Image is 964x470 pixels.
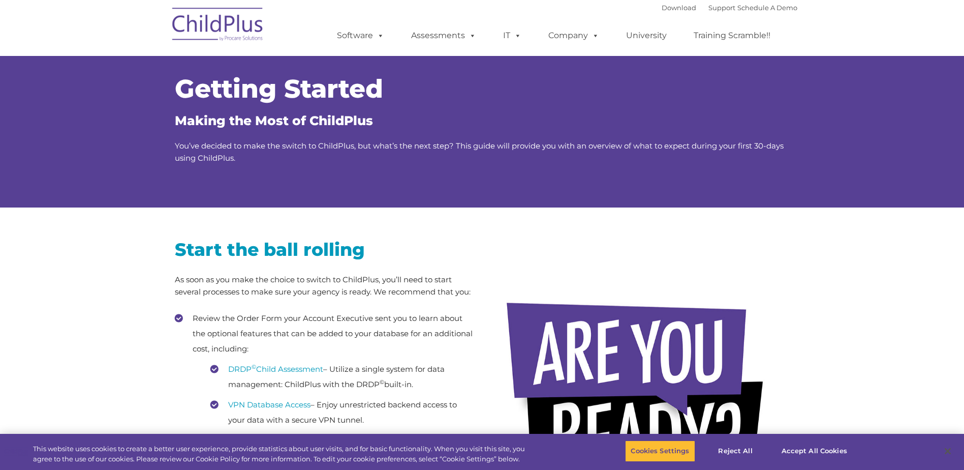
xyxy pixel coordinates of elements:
[737,4,797,12] a: Schedule A Demo
[175,238,475,261] h2: Start the ball rolling
[401,25,486,46] a: Assessments
[683,25,781,46] a: Training Scramble!!
[616,25,677,46] a: University
[210,362,475,392] li: – Utilize a single system for data management: ChildPlus with the DRDP built-in.
[662,4,696,12] a: Download
[175,113,373,128] span: Making the Most of ChildPlus
[175,141,784,163] span: You’ve decided to make the switch to ChildPlus, but what’s the next step? This guide will provide...
[210,397,475,428] li: – Enjoy unrestricted backend access to your data with a secure VPN tunnel.
[228,400,310,409] a: VPN Database Access
[252,363,256,370] sup: ©
[708,4,735,12] a: Support
[937,440,959,462] button: Close
[33,444,530,464] div: This website uses cookies to create a better user experience, provide statistics about user visit...
[625,440,695,462] button: Cookies Settings
[228,364,323,374] a: DRDP©Child Assessment
[327,25,394,46] a: Software
[704,440,767,462] button: Reject All
[175,73,383,104] span: Getting Started
[776,440,853,462] button: Accept All Cookies
[493,25,532,46] a: IT
[380,378,384,386] sup: ©
[167,1,269,51] img: ChildPlus by Procare Solutions
[175,274,475,298] p: As soon as you make the choice to switch to ChildPlus, you’ll need to start several processes to ...
[662,4,797,12] font: |
[538,25,609,46] a: Company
